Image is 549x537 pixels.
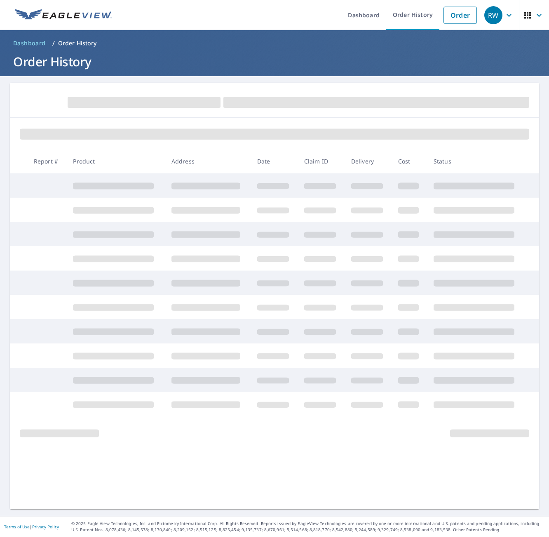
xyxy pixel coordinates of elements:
th: Cost [392,149,427,173]
nav: breadcrumb [10,37,539,50]
th: Address [165,149,251,173]
a: Terms of Use [4,524,30,530]
a: Dashboard [10,37,49,50]
th: Product [66,149,164,173]
p: | [4,524,59,529]
li: / [52,38,55,48]
th: Delivery [345,149,392,173]
p: © 2025 Eagle View Technologies, Inc. and Pictometry International Corp. All Rights Reserved. Repo... [71,521,545,533]
span: Dashboard [13,39,46,47]
h1: Order History [10,53,539,70]
th: Report # [27,149,67,173]
img: EV Logo [15,9,112,21]
th: Date [251,149,298,173]
th: Claim ID [298,149,345,173]
a: Order [443,7,477,24]
div: RW [484,6,502,24]
th: Status [427,149,526,173]
p: Order History [58,39,97,47]
a: Privacy Policy [32,524,59,530]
